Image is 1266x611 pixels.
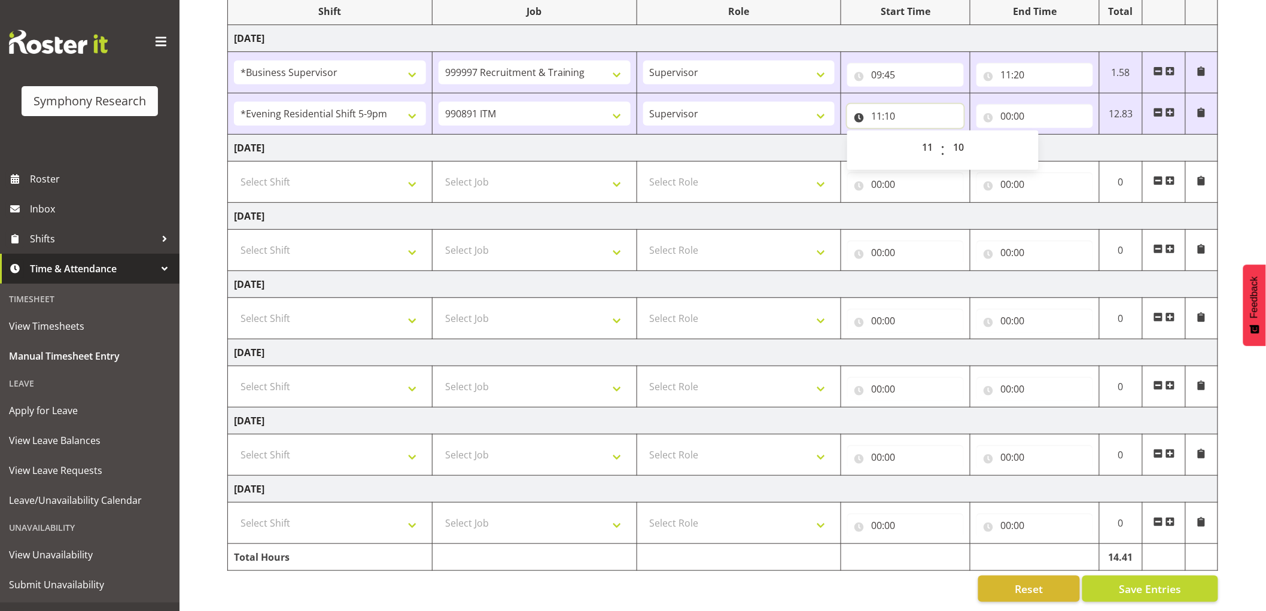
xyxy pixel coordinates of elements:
span: Inbox [30,200,174,218]
span: Roster [30,170,174,188]
img: Rosterit website logo [9,30,108,54]
span: Apply for Leave [9,402,171,420]
td: 0 [1100,434,1143,476]
span: Time & Attendance [30,260,156,278]
div: Leave [3,371,176,396]
input: Click to select... [847,309,964,333]
input: Click to select... [847,377,964,401]
td: 1.58 [1100,52,1143,93]
a: View Leave Balances [3,425,176,455]
input: Click to select... [976,309,1093,333]
a: View Leave Requests [3,455,176,485]
a: Leave/Unavailability Calendar [3,485,176,515]
span: : [941,135,945,165]
button: Reset [978,576,1080,602]
td: [DATE] [228,135,1218,162]
span: View Leave Balances [9,431,171,449]
span: Reset [1015,581,1043,597]
td: Total Hours [228,544,433,571]
td: [DATE] [228,25,1218,52]
td: 0 [1100,230,1143,271]
div: Job [439,4,631,19]
a: Manual Timesheet Entry [3,341,176,371]
input: Click to select... [847,104,964,128]
a: Submit Unavailability [3,570,176,600]
div: Timesheet [3,287,176,311]
span: View Unavailability [9,546,171,564]
td: [DATE] [228,476,1218,503]
input: Click to select... [847,172,964,196]
input: Click to select... [976,445,1093,469]
span: Shifts [30,230,156,248]
div: Role [643,4,835,19]
span: Feedback [1249,276,1260,318]
td: [DATE] [228,271,1218,298]
button: Feedback - Show survey [1243,265,1266,346]
input: Click to select... [847,445,964,469]
div: Start Time [847,4,964,19]
div: Shift [234,4,426,19]
td: 12.83 [1100,93,1143,135]
td: 0 [1100,366,1143,408]
div: Total [1106,4,1136,19]
div: End Time [976,4,1093,19]
input: Click to select... [976,63,1093,87]
input: Click to select... [976,513,1093,537]
td: [DATE] [228,203,1218,230]
td: 14.41 [1100,544,1143,571]
span: View Timesheets [9,317,171,335]
div: Unavailability [3,515,176,540]
span: View Leave Requests [9,461,171,479]
td: 0 [1100,162,1143,203]
td: [DATE] [228,408,1218,434]
a: Apply for Leave [3,396,176,425]
a: View Unavailability [3,540,176,570]
td: 0 [1100,503,1143,544]
input: Click to select... [976,241,1093,265]
span: Save Entries [1119,581,1181,597]
input: Click to select... [976,104,1093,128]
button: Save Entries [1082,576,1218,602]
input: Click to select... [847,241,964,265]
input: Click to select... [847,63,964,87]
div: Symphony Research [34,92,146,110]
span: Manual Timesheet Entry [9,347,171,365]
input: Click to select... [976,172,1093,196]
a: View Timesheets [3,311,176,341]
span: Submit Unavailability [9,576,171,594]
input: Click to select... [976,377,1093,401]
td: [DATE] [228,339,1218,366]
input: Click to select... [847,513,964,537]
td: 0 [1100,298,1143,339]
span: Leave/Unavailability Calendar [9,491,171,509]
